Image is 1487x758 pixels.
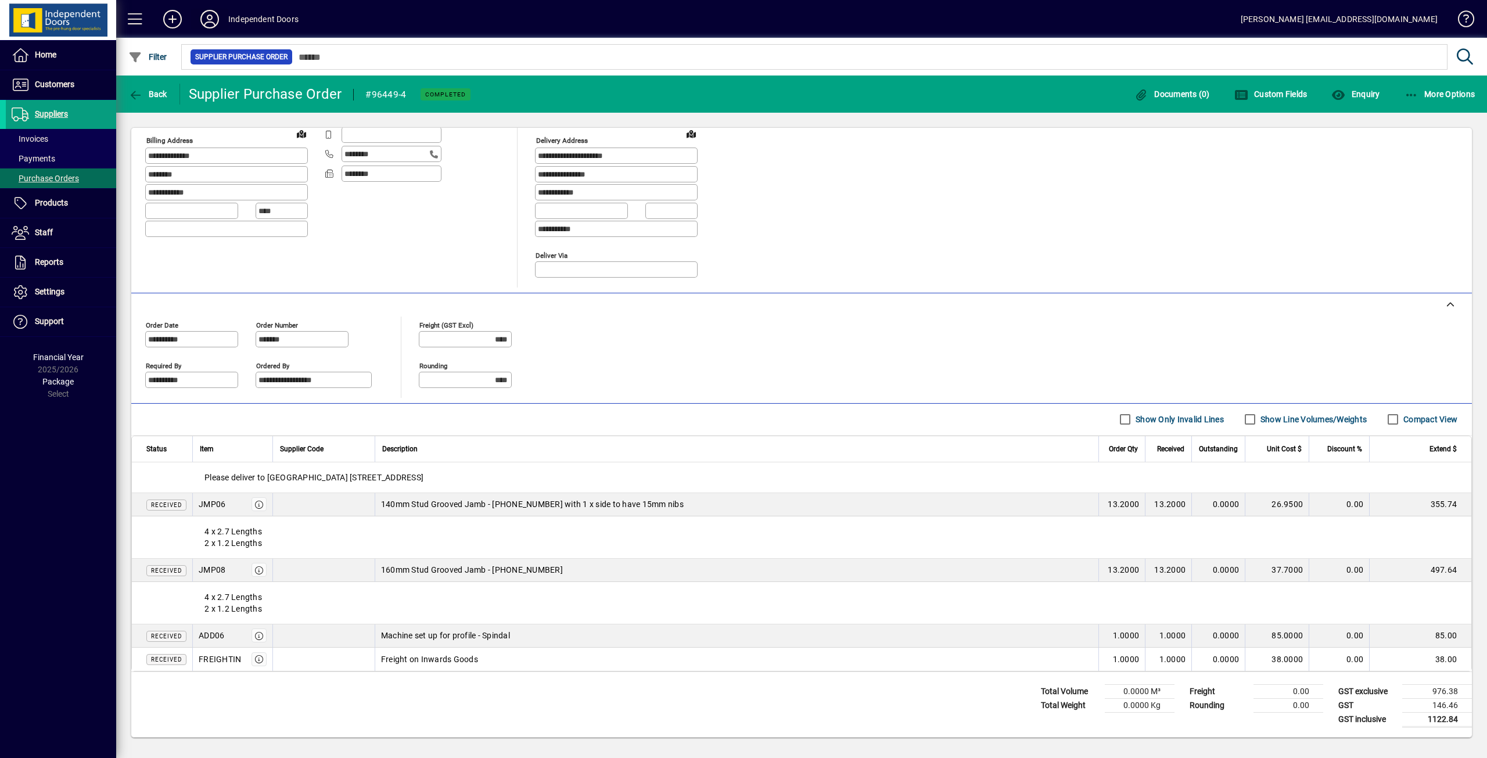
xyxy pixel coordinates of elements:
[146,443,167,455] span: Status
[1309,559,1369,582] td: 0.00
[1245,559,1309,582] td: 37.7000
[682,124,701,143] a: View on map
[1369,624,1471,648] td: 85.00
[1157,443,1184,455] span: Received
[1098,559,1145,582] td: 13.2000
[1132,84,1213,105] button: Documents (0)
[35,109,68,118] span: Suppliers
[1184,698,1253,712] td: Rounding
[1402,698,1472,712] td: 146.46
[1449,2,1472,40] a: Knowledge Base
[6,278,116,307] a: Settings
[1309,648,1369,671] td: 0.00
[256,321,298,329] mat-label: Order number
[132,462,1471,493] div: Please deliver to [GEOGRAPHIC_DATA] [STREET_ADDRESS]
[199,498,225,510] div: JMP06
[6,307,116,336] a: Support
[425,91,466,98] span: Completed
[381,630,510,641] span: Machine set up for profile - Spindal
[1331,89,1380,99] span: Enquiry
[256,361,289,369] mat-label: Ordered by
[12,154,55,163] span: Payments
[6,189,116,218] a: Products
[1145,648,1191,671] td: 1.0000
[116,84,180,105] app-page-header-button: Back
[146,321,178,329] mat-label: Order date
[1191,624,1245,648] td: 0.0000
[151,633,182,640] span: Received
[6,168,116,188] a: Purchase Orders
[1402,84,1478,105] button: More Options
[419,361,447,369] mat-label: Rounding
[365,85,406,104] div: #96449-4
[199,653,241,665] div: FREIGHTIN
[35,50,56,59] span: Home
[292,124,311,143] a: View on map
[6,149,116,168] a: Payments
[128,89,167,99] span: Back
[419,321,473,329] mat-label: Freight (GST excl)
[35,317,64,326] span: Support
[42,377,74,386] span: Package
[132,516,1471,558] div: 4 x 2.7 Lengths 2 x 1.2 Lengths
[382,443,418,455] span: Description
[1098,493,1145,516] td: 13.2000
[1109,443,1138,455] span: Order Qty
[1134,89,1210,99] span: Documents (0)
[1369,559,1471,582] td: 497.64
[1145,624,1191,648] td: 1.0000
[191,9,228,30] button: Profile
[200,443,214,455] span: Item
[35,80,74,89] span: Customers
[1402,712,1472,727] td: 1122.84
[1191,493,1245,516] td: 0.0000
[1258,414,1367,425] label: Show Line Volumes/Weights
[1245,648,1309,671] td: 38.0000
[1369,648,1471,671] td: 38.00
[128,52,167,62] span: Filter
[1035,684,1105,698] td: Total Volume
[1245,624,1309,648] td: 85.0000
[6,70,116,99] a: Customers
[1253,698,1323,712] td: 0.00
[33,353,84,362] span: Financial Year
[146,361,181,369] mat-label: Required by
[151,567,182,574] span: Received
[199,630,224,641] div: ADD06
[228,10,299,28] div: Independent Doors
[154,9,191,30] button: Add
[1429,443,1457,455] span: Extend $
[1309,624,1369,648] td: 0.00
[1405,89,1475,99] span: More Options
[1105,684,1174,698] td: 0.0000 M³
[1184,684,1253,698] td: Freight
[6,248,116,277] a: Reports
[1035,698,1105,712] td: Total Weight
[1332,698,1402,712] td: GST
[35,198,68,207] span: Products
[125,84,170,105] button: Back
[1199,443,1238,455] span: Outstanding
[1369,493,1471,516] td: 355.74
[1098,648,1145,671] td: 1.0000
[1145,493,1191,516] td: 13.2000
[536,251,567,259] mat-label: Deliver via
[6,218,116,247] a: Staff
[125,46,170,67] button: Filter
[1191,559,1245,582] td: 0.0000
[12,174,79,183] span: Purchase Orders
[1234,89,1308,99] span: Custom Fields
[381,564,563,576] span: 160mm Stud Grooved Jamb - [PHONE_NUMBER]
[1328,84,1382,105] button: Enquiry
[151,656,182,663] span: Received
[189,85,342,103] div: Supplier Purchase Order
[6,129,116,149] a: Invoices
[35,228,53,237] span: Staff
[151,502,182,508] span: Received
[1327,443,1362,455] span: Discount %
[1231,84,1310,105] button: Custom Fields
[1241,10,1438,28] div: [PERSON_NAME] [EMAIL_ADDRESS][DOMAIN_NAME]
[1191,648,1245,671] td: 0.0000
[132,582,1471,624] div: 4 x 2.7 Lengths 2 x 1.2 Lengths
[1245,493,1309,516] td: 26.9500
